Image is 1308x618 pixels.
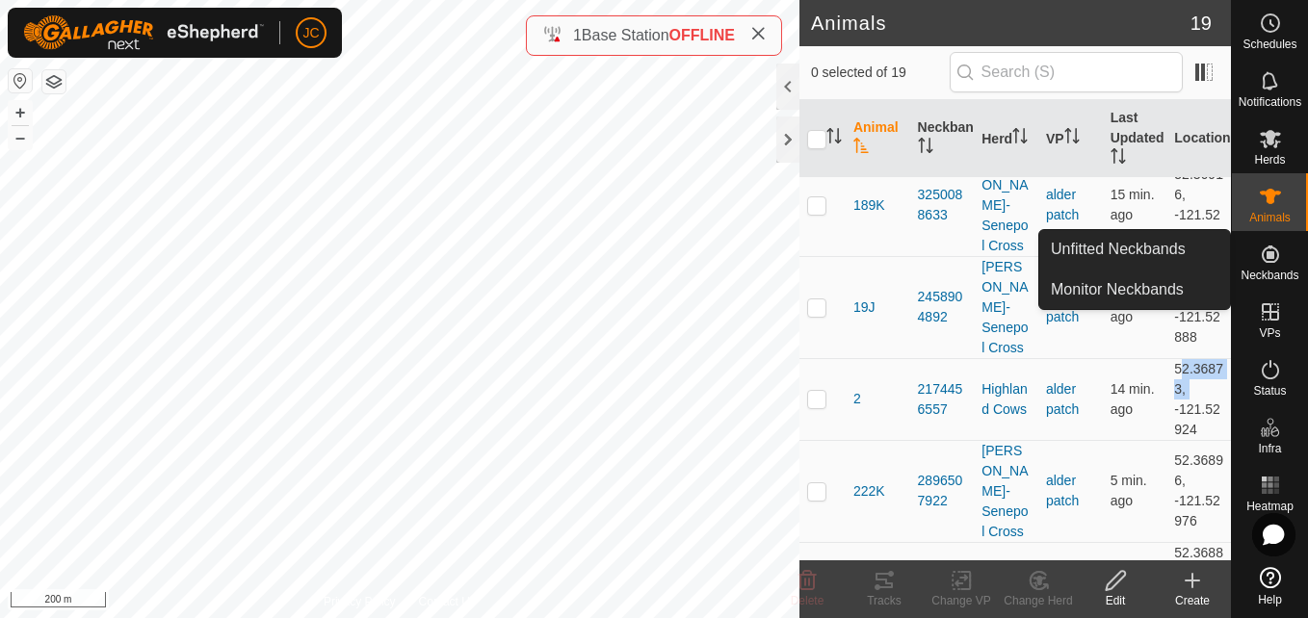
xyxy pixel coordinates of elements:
span: OFFLINE [669,27,735,43]
a: alder patch [1046,187,1079,222]
th: Location [1166,100,1231,178]
th: Last Updated [1103,100,1167,178]
span: Monitor Neckbands [1051,278,1184,301]
span: Base Station [582,27,669,43]
span: Unfitted Neckbands [1051,238,1186,261]
a: Unfitted Neckbands [1039,230,1230,269]
div: Tracks [846,592,923,609]
div: 2174456557 [918,379,967,420]
div: [PERSON_NAME]-Senepol Cross [981,155,1031,256]
p-sorticon: Activate to sort [1012,131,1028,146]
div: Create [1154,592,1231,609]
p-sorticon: Activate to sort [853,141,869,156]
span: Infra [1258,443,1281,454]
div: Change Herd [1000,592,1077,609]
a: Privacy Policy [324,593,396,610]
a: Contact Us [419,593,476,610]
button: – [9,126,32,149]
span: Help [1258,594,1282,605]
p-sorticon: Activate to sort [1064,131,1080,146]
div: [PERSON_NAME]-Senepol Cross [981,441,1031,542]
span: Aug 15, 2025, 3:08 PM [1111,473,1147,508]
span: JC [302,23,319,43]
div: 2458904892 [918,287,967,327]
a: Monitor Neckbands [1039,270,1230,309]
h2: Animals [811,12,1190,35]
span: Aug 15, 2025, 2:59 PM [1111,187,1155,222]
div: Change VP [923,592,1000,609]
span: 1 [573,27,582,43]
th: VP [1038,100,1103,178]
span: Animals [1249,212,1291,223]
a: alder patch [1046,381,1079,417]
span: Notifications [1239,96,1301,108]
td: 52.36873, -121.52924 [1166,358,1231,440]
td: 52.36896, -121.52976 [1166,440,1231,542]
span: 0 selected of 19 [811,63,950,83]
div: Edit [1077,592,1154,609]
span: 19J [853,297,876,318]
img: Gallagher Logo [23,15,264,50]
button: Map Layers [42,70,65,93]
div: [PERSON_NAME]-Senepol Cross [981,257,1031,358]
span: Aug 15, 2025, 2:59 PM [1111,381,1155,417]
a: alder patch [1046,473,1079,508]
a: Help [1232,559,1308,613]
input: Search (S) [950,52,1183,92]
span: Schedules [1243,39,1296,50]
button: Reset Map [9,69,32,92]
th: Neckband [910,100,975,178]
span: Status [1253,385,1286,397]
span: Herds [1254,154,1285,166]
span: 222K [853,481,885,502]
span: 2 [853,389,861,409]
span: Heatmap [1246,501,1294,512]
p-sorticon: Activate to sort [1111,151,1126,167]
button: + [9,101,32,124]
p-sorticon: Activate to sort [918,141,933,156]
th: Herd [974,100,1038,178]
th: Animal [846,100,910,178]
div: Highland Cows [981,379,1031,420]
div: 2896507922 [918,471,967,511]
span: 189K [853,195,885,216]
span: 19 [1190,9,1212,38]
div: 3250088633 [918,185,967,225]
p-sorticon: Activate to sort [826,131,842,146]
span: VPs [1259,327,1280,339]
td: 52.36916, -121.52928 [1166,154,1231,256]
span: Neckbands [1241,270,1298,281]
span: Delete [791,594,824,607]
